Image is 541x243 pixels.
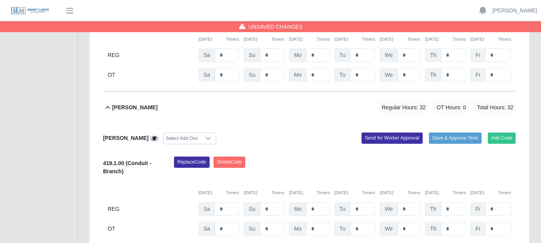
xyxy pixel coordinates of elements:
[453,36,466,43] button: Timers
[11,7,50,15] img: SLM Logo
[470,36,511,43] div: [DATE]
[498,36,511,43] button: Timers
[407,36,420,43] button: Timers
[244,68,260,82] span: Su
[248,23,303,31] span: Unsaved Changes
[488,133,516,143] button: Add Code
[434,101,469,114] span: OT Hours: 0
[425,190,466,196] div: [DATE]
[103,135,148,141] b: [PERSON_NAME]
[244,222,260,236] span: Su
[108,48,194,62] div: REG
[453,190,466,196] button: Timers
[289,190,330,196] div: [DATE]
[380,48,398,62] span: We
[108,222,194,236] div: OT
[425,68,441,82] span: Th
[334,202,351,216] span: Tu
[244,202,260,216] span: Su
[425,48,441,62] span: Th
[198,202,215,216] span: Sa
[334,48,351,62] span: Tu
[334,222,351,236] span: Tu
[407,190,420,196] button: Timers
[362,190,375,196] button: Timers
[429,133,482,143] button: Save & Approve Time
[198,68,215,82] span: Sa
[108,68,194,82] div: OT
[108,202,194,216] div: REG
[164,133,200,144] div: Select Add Ons
[380,68,398,82] span: We
[475,101,516,114] span: Total Hours: 32
[425,202,441,216] span: Th
[198,48,215,62] span: Sa
[150,135,159,141] a: View/Edit Notes
[289,48,307,62] span: Mo
[244,190,284,196] div: [DATE]
[103,92,516,123] button: [PERSON_NAME] Regular Hours: 32 OT Hours: 0 Total Hours: 32
[334,36,375,43] div: [DATE]
[380,190,420,196] div: [DATE]
[380,36,420,43] div: [DATE]
[226,190,239,196] button: Timers
[380,222,398,236] span: We
[470,202,486,216] span: Fr
[244,48,260,62] span: Su
[470,190,511,196] div: [DATE]
[334,190,375,196] div: [DATE]
[317,190,330,196] button: Timers
[379,101,428,114] span: Regular Hours: 32
[271,36,284,43] button: Timers
[226,36,239,43] button: Timers
[271,190,284,196] button: Timers
[289,202,307,216] span: Mo
[289,68,307,82] span: Mo
[498,190,511,196] button: Timers
[493,7,537,15] a: [PERSON_NAME]
[198,36,239,43] div: [DATE]
[362,133,423,143] button: Send for Worker Approval
[174,157,210,167] button: ReplaceCode
[198,222,215,236] span: Sa
[317,36,330,43] button: Timers
[214,157,246,167] button: DeleteCode
[362,36,375,43] button: Timers
[334,68,351,82] span: Tu
[103,160,151,174] b: 419.1.00 (Conduit - Branch)
[470,68,486,82] span: Fr
[289,36,330,43] div: [DATE]
[425,222,441,236] span: Th
[244,36,284,43] div: [DATE]
[380,202,398,216] span: We
[198,190,239,196] div: [DATE]
[425,36,466,43] div: [DATE]
[470,48,486,62] span: Fr
[112,103,157,112] b: [PERSON_NAME]
[289,222,307,236] span: Mo
[470,222,486,236] span: Fr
